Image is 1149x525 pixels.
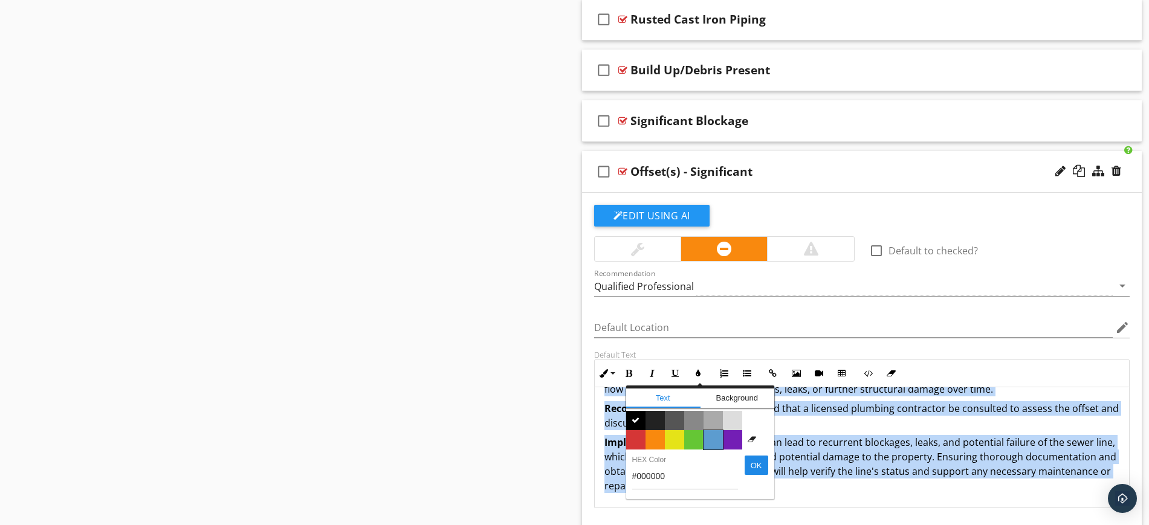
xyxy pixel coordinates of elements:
i: check_box_outline_blank [594,56,613,85]
p: Unaddressed offsets can lead to recurrent blockages, leaks, and potential failure of the sewer li... [604,435,1120,493]
button: Insert Video [808,362,830,385]
strong: Implications: [604,436,668,449]
span:  [626,411,646,430]
div: Offset(s) - Significant [630,164,753,179]
button: Edit Using AI [594,205,710,227]
div: Qualified Professional [594,281,694,292]
div: Default Text [594,350,1130,359]
button: Inline Style [595,362,618,385]
button: Insert Table [830,362,853,385]
label: Default to checked? [888,245,978,257]
strong: Recommendation: [604,402,694,415]
span: Clear Formatting [742,430,762,449]
i: arrow_drop_down [1115,279,1130,293]
span: Background [700,388,774,408]
span: Text [626,388,701,408]
button: OK [745,456,768,475]
i: check_box_outline_blank [594,106,613,135]
input: HEX Color [632,460,738,489]
button: Italic (Ctrl+I) [641,362,664,385]
div: Rusted Cast Iron Piping [630,12,766,27]
div: Significant Blockage [630,114,748,128]
div: Open Intercom Messenger [1108,484,1137,513]
button: Code View [856,362,879,385]
input: Default Location [594,318,1113,338]
p: It is recommended that a licensed plumbing contractor be consulted to assess the offset and discu... [604,401,1120,430]
i: edit [1115,320,1130,335]
i: check_box_outline_blank [594,157,613,186]
i: check_box_outline_blank [594,5,613,34]
button: Clear Formatting [879,362,902,385]
button: Underline (Ctrl+U) [664,362,687,385]
label: HEX Color [632,456,738,464]
button: Bold (Ctrl+B) [618,362,641,385]
div: Build Up/Debris Present [630,63,770,77]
